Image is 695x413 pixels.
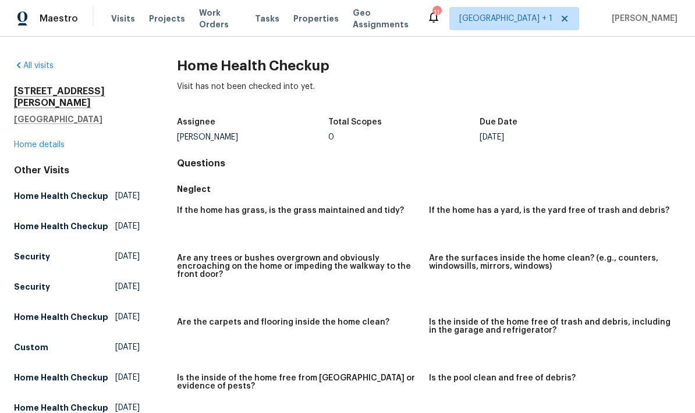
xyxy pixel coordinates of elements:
a: Security[DATE] [14,246,140,267]
h5: Security [14,251,50,262]
h5: Home Health Checkup [14,190,108,202]
span: Maestro [40,13,78,24]
span: Projects [149,13,185,24]
div: Other Visits [14,165,140,176]
div: 0 [328,133,480,141]
a: Home Health Checkup[DATE] [14,367,140,388]
div: [DATE] [480,133,631,141]
h5: If the home has grass, is the grass maintained and tidy? [177,206,404,215]
h5: Home Health Checkup [14,311,108,323]
h5: Are the carpets and flooring inside the home clean? [177,318,389,326]
h5: Home Health Checkup [14,372,108,383]
h2: Home Health Checkup [177,60,681,72]
span: [DATE] [115,311,140,323]
h5: Is the inside of the home free of trash and debris, including in the garage and refrigerator? [429,318,672,334]
span: [GEOGRAPHIC_DATA] + 1 [459,13,552,24]
span: [DATE] [115,190,140,202]
span: [DATE] [115,341,140,353]
span: [DATE] [115,281,140,293]
h5: Custom [14,341,48,353]
h5: Total Scopes [328,118,382,126]
a: Home Health Checkup[DATE] [14,216,140,237]
a: Home details [14,141,65,149]
h5: Is the inside of the home free from [GEOGRAPHIC_DATA] or evidence of pests? [177,374,420,390]
span: [PERSON_NAME] [607,13,678,24]
span: Work Orders [199,7,241,30]
h5: Assignee [177,118,215,126]
h5: Are any trees or bushes overgrown and obviously encroaching on the home or impeding the walkway t... [177,254,420,279]
div: [PERSON_NAME] [177,133,328,141]
h5: Are the surfaces inside the home clean? (e.g., counters, windowsills, mirrors, windows) [429,254,672,270]
h5: If the home has a yard, is the yard free of trash and debris? [429,206,669,215]
h5: Due Date [480,118,517,126]
span: Visits [111,13,135,24]
a: Home Health Checkup[DATE] [14,186,140,206]
span: [DATE] [115,220,140,232]
span: Tasks [255,15,279,23]
a: All visits [14,62,54,70]
h5: Is the pool clean and free of debris? [429,374,576,382]
a: Custom[DATE] [14,337,140,358]
h4: Questions [177,158,681,169]
h5: Home Health Checkup [14,220,108,232]
a: Home Health Checkup[DATE] [14,307,140,327]
span: [DATE] [115,372,140,383]
h5: Security [14,281,50,293]
a: Security[DATE] [14,276,140,297]
span: [DATE] [115,251,140,262]
h5: Neglect [177,183,681,195]
span: Geo Assignments [353,7,413,30]
div: 11 [432,7,441,19]
div: Visit has not been checked into yet. [177,81,681,111]
span: Properties [293,13,339,24]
